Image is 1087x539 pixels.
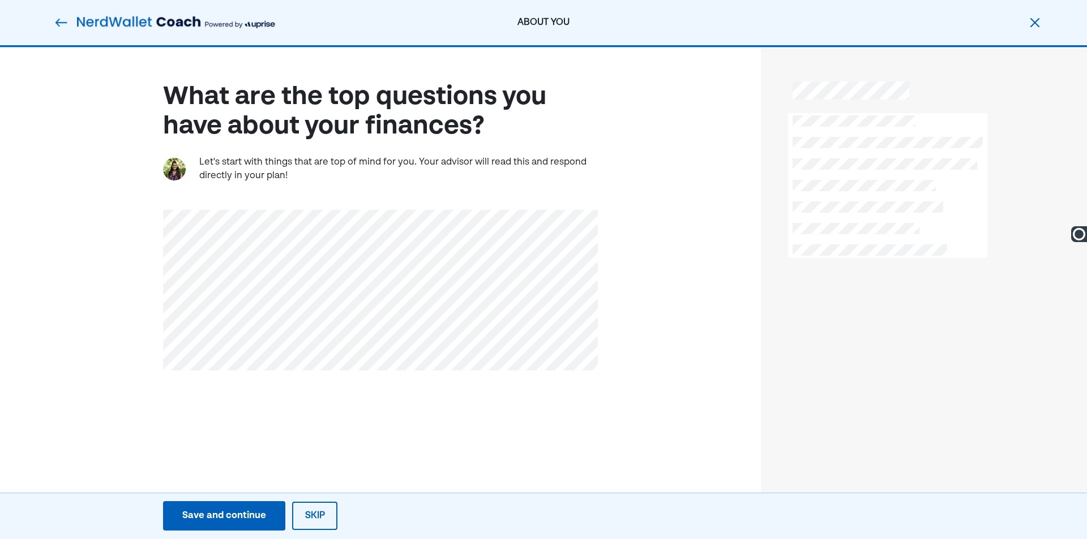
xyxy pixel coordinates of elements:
[182,509,266,523] div: Save and continue
[1071,226,1087,242] img: Ooma Logo
[379,16,708,29] div: ABOUT YOU
[199,156,598,183] div: Let's start with things that are top of mind for you. Your advisor will read this and respond dir...
[163,83,598,143] div: What are the top questions you have about your finances?
[163,501,285,531] button: Save and continue
[292,502,337,530] button: Skip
